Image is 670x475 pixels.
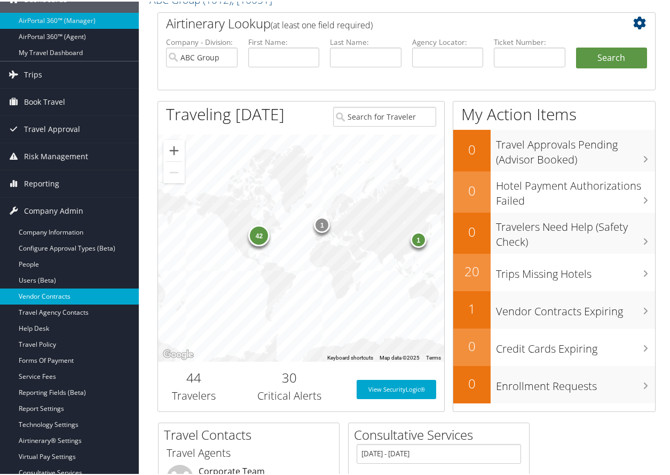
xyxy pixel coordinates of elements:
[453,252,655,290] a: 20Trips Missing Hotels
[453,139,491,157] h2: 0
[453,327,655,364] a: 0Credit Cards Expiring
[248,223,270,244] div: 42
[453,373,491,391] h2: 0
[24,87,65,114] span: Book Travel
[248,35,320,46] label: First Name:
[163,160,185,182] button: Zoom out
[163,138,185,160] button: Zoom in
[576,46,648,67] button: Search
[24,60,42,87] span: Trips
[496,297,655,317] h3: Vendor Contracts Expiring
[166,367,222,385] h2: 44
[164,424,339,442] h2: Travel Contacts
[354,424,529,442] h2: Consultative Services
[412,35,484,46] label: Agency Locator:
[411,230,427,246] div: 1
[24,169,59,196] span: Reporting
[327,353,373,360] button: Keyboard shortcuts
[453,221,491,239] h2: 0
[238,367,341,385] h2: 30
[453,170,655,211] a: 0Hotel Payment Authorizations Failed
[380,353,420,359] span: Map data ©2025
[453,364,655,402] a: 0Enrollment Requests
[24,114,80,141] span: Travel Approval
[333,105,436,125] input: Search for Traveler
[426,353,441,359] a: Terms (opens in new tab)
[496,334,655,355] h3: Credit Cards Expiring
[166,387,222,402] h3: Travelers
[271,18,373,29] span: (at least one field required)
[166,102,285,124] h1: Traveling [DATE]
[496,260,655,280] h3: Trips Missing Hotels
[453,298,491,316] h2: 1
[453,336,491,354] h2: 0
[166,13,605,31] h2: Airtinerary Lookup
[161,346,196,360] img: Google
[453,290,655,327] a: 1Vendor Contracts Expiring
[357,378,436,398] a: View SecurityLogic®
[453,211,655,252] a: 0Travelers Need Help (Safety Check)
[167,444,331,459] h3: Travel Agents
[494,35,565,46] label: Ticket Number:
[496,130,655,166] h3: Travel Approvals Pending (Advisor Booked)
[496,213,655,248] h3: Travelers Need Help (Safety Check)
[453,261,491,279] h2: 20
[453,102,655,124] h1: My Action Items
[24,142,88,168] span: Risk Management
[161,346,196,360] a: Open this area in Google Maps (opens a new window)
[496,372,655,392] h3: Enrollment Requests
[330,35,401,46] label: Last Name:
[314,215,330,231] div: 1
[453,128,655,169] a: 0Travel Approvals Pending (Advisor Booked)
[453,180,491,198] h2: 0
[166,35,238,46] label: Company - Division:
[24,196,83,223] span: Company Admin
[238,387,341,402] h3: Critical Alerts
[496,172,655,207] h3: Hotel Payment Authorizations Failed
